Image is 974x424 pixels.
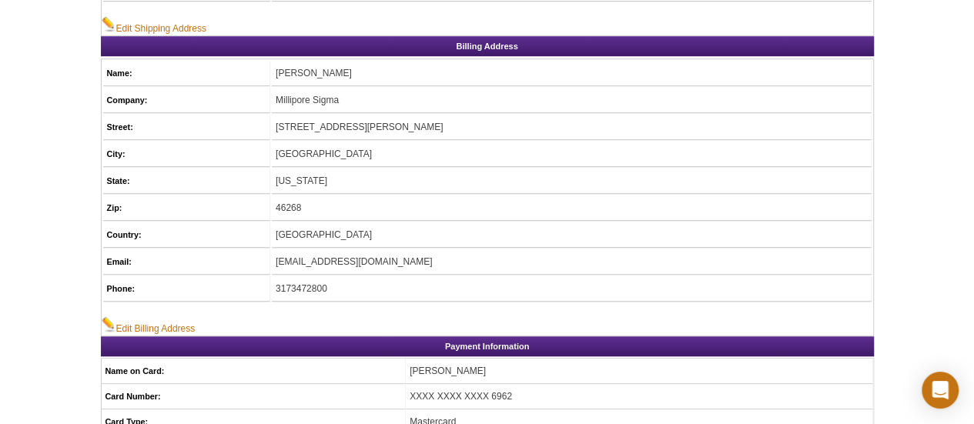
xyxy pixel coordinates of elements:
[102,16,116,32] img: Edit
[105,364,402,378] h5: Name on Card:
[105,389,402,403] h5: Card Number:
[102,316,196,336] a: Edit Billing Address
[922,372,959,409] div: Open Intercom Messenger
[107,282,266,295] h5: Phone:
[101,36,874,56] h2: Billing Address
[107,93,266,107] h5: Company:
[102,16,206,35] a: Edit Shipping Address
[107,66,266,80] h5: Name:
[107,201,266,215] h5: Zip:
[107,120,266,134] h5: Street:
[272,222,872,248] td: [GEOGRAPHIC_DATA]
[272,169,872,194] td: [US_STATE]
[107,228,266,242] h5: Country:
[406,384,872,409] td: XXXX XXXX XXXX 6962
[102,316,116,332] img: Edit
[272,61,872,86] td: [PERSON_NAME]
[272,88,872,113] td: Millipore Sigma
[272,142,872,167] td: [GEOGRAPHIC_DATA]
[107,255,266,269] h5: Email:
[107,174,266,188] h5: State:
[101,336,874,356] h2: Payment Information
[272,276,872,302] td: 3173472800
[272,195,872,221] td: 46268
[406,359,872,384] td: [PERSON_NAME]
[272,249,872,275] td: [EMAIL_ADDRESS][DOMAIN_NAME]
[272,115,872,140] td: [STREET_ADDRESS][PERSON_NAME]
[107,147,266,161] h5: City:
